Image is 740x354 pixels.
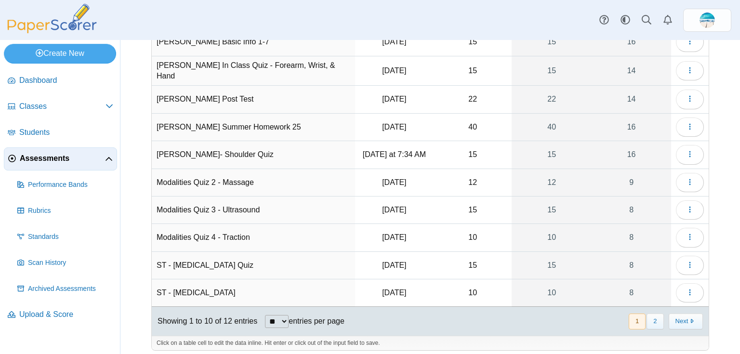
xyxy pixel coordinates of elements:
[512,56,592,86] a: 15
[28,258,113,268] span: Scan History
[382,206,406,214] time: Feb 24, 2025 at 7:40 AM
[592,169,671,196] a: 9
[669,314,703,329] button: Next
[152,56,355,86] td: [PERSON_NAME] In Class Quiz - Forearm, Wrist, & Hand
[512,114,592,141] a: 40
[4,147,117,170] a: Assessments
[512,279,592,306] a: 10
[512,28,592,55] a: 15
[512,141,592,168] a: 15
[20,153,105,164] span: Assessments
[382,38,406,46] time: Sep 5, 2025 at 12:31 PM
[434,56,512,86] td: 15
[28,284,113,294] span: Archived Assessments
[434,279,512,307] td: 10
[382,66,406,75] time: Sep 25, 2024 at 8:48 AM
[152,336,709,350] div: Click on a table cell to edit the data inline. Hit enter or click out of the input field to save.
[4,121,117,144] a: Students
[152,169,355,197] td: Modalities Quiz 2 - Massage
[512,252,592,279] a: 15
[629,314,646,329] button: 1
[512,169,592,196] a: 12
[434,141,512,169] td: 15
[28,180,113,190] span: Performance Bands
[628,314,703,329] nav: pagination
[382,288,406,297] time: Sep 5, 2025 at 12:52 PM
[4,44,116,63] a: Create New
[592,224,671,251] a: 8
[434,28,512,56] td: 15
[512,224,592,251] a: 10
[152,224,355,251] td: Modalities Quiz 4 - Traction
[28,232,113,242] span: Standards
[592,56,671,86] a: 14
[434,114,512,141] td: 40
[152,197,355,224] td: Modalities Quiz 3 - Ultrasound
[13,251,117,275] a: Scan History
[382,178,406,186] time: Feb 19, 2025 at 7:14 AM
[152,114,355,141] td: [PERSON_NAME] Summer Homework 25
[363,150,426,158] time: Sep 17, 2025 at 7:34 AM
[683,9,731,32] a: ps.H1yuw66FtyTk4FxR
[152,252,355,279] td: ST - [MEDICAL_DATA] Quiz
[592,197,671,223] a: 8
[13,173,117,197] a: Performance Bands
[382,95,406,103] time: Dec 4, 2024 at 7:23 AM
[4,95,117,118] a: Classes
[13,225,117,249] a: Standards
[152,279,355,307] td: ST - [MEDICAL_DATA]
[19,101,106,112] span: Classes
[289,317,344,325] label: entries per page
[382,233,406,241] time: Feb 24, 2025 at 7:43 AM
[657,10,678,31] a: Alerts
[592,28,671,55] a: 16
[592,252,671,279] a: 8
[700,13,715,28] span: Chrissy Greenberg
[434,252,512,279] td: 15
[19,127,113,138] span: Students
[152,86,355,113] td: [PERSON_NAME] Post Test
[152,28,355,56] td: [PERSON_NAME] Basic Info 1-7
[382,261,406,269] time: Sep 2, 2025 at 7:24 AM
[4,26,100,35] a: PaperScorer
[592,279,671,306] a: 8
[152,307,257,336] div: Showing 1 to 10 of 12 entries
[382,123,406,131] time: Aug 22, 2025 at 3:21 PM
[512,86,592,113] a: 22
[647,314,663,329] button: 2
[434,86,512,113] td: 22
[19,309,113,320] span: Upload & Score
[592,141,671,168] a: 16
[13,199,117,223] a: Rubrics
[592,114,671,141] a: 16
[28,206,113,216] span: Rubrics
[434,169,512,197] td: 12
[152,141,355,169] td: [PERSON_NAME]- Shoulder Quiz
[4,69,117,92] a: Dashboard
[700,13,715,28] img: ps.H1yuw66FtyTk4FxR
[13,277,117,301] a: Archived Assessments
[512,197,592,223] a: 15
[434,224,512,251] td: 10
[592,86,671,113] a: 14
[434,197,512,224] td: 15
[4,303,117,327] a: Upload & Score
[4,4,100,33] img: PaperScorer
[19,75,113,86] span: Dashboard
